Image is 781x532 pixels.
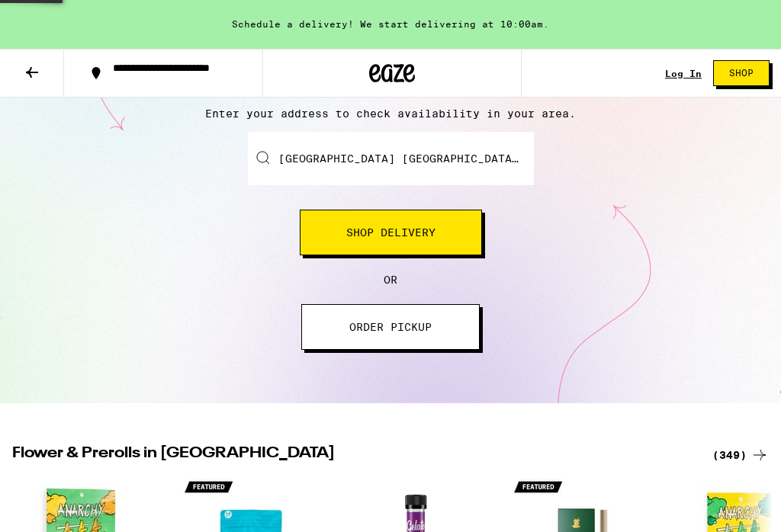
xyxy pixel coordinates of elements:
[713,60,770,86] button: Shop
[349,322,432,332] span: ORDER PICKUP
[300,210,482,255] button: Shop Delivery
[665,69,702,79] a: Log In
[301,304,480,350] button: ORDER PICKUP
[346,227,435,238] span: Shop Delivery
[384,274,397,286] span: OR
[702,60,781,86] a: Shop
[12,446,694,464] h2: Flower & Prerolls in [GEOGRAPHIC_DATA]
[15,107,766,120] p: Enter your address to check availability in your area.
[729,69,754,78] span: Shop
[248,132,534,185] input: Enter your delivery address
[712,446,769,464] a: (349)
